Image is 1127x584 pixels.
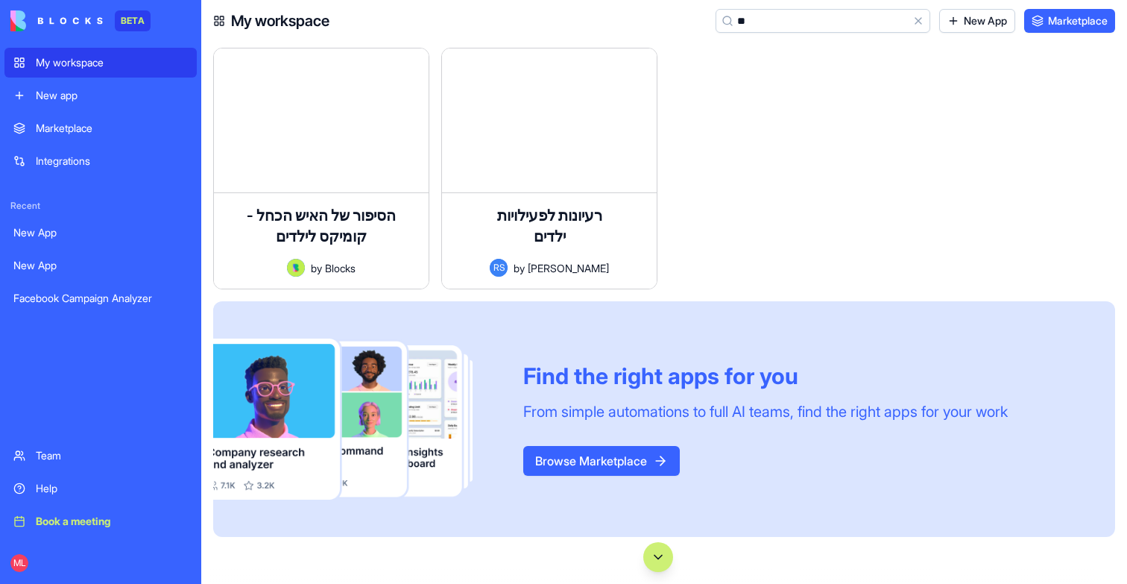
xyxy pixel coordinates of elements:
a: Marketplace [1024,9,1115,33]
div: Team [36,448,188,463]
a: New App [939,9,1015,33]
div: Book a meeting [36,514,188,529]
a: New App [4,251,197,280]
a: Marketplace [4,113,197,143]
h4: רעיונות לפעילויות ילדים [490,205,609,247]
div: Help [36,481,188,496]
div: New App [13,258,188,273]
a: New app [4,81,197,110]
span: by [311,260,322,276]
button: Browse Marketplace [523,446,680,476]
h4: My workspace [231,10,329,31]
img: Avatar [287,259,305,277]
div: My workspace [36,55,188,70]
a: My workspace [4,48,197,78]
a: BETA [10,10,151,31]
a: Integrations [4,146,197,176]
span: RS [490,259,508,277]
img: logo [10,10,103,31]
a: Facebook Campaign Analyzer [4,283,197,313]
a: New App [4,218,197,248]
div: From simple automations to full AI teams, find the right apps for your work [523,401,1008,422]
span: Blocks [325,260,356,276]
div: New App [13,225,188,240]
span: by [514,260,525,276]
a: Browse Marketplace [523,453,680,468]
button: Scroll to bottom [643,542,673,572]
a: Team [4,441,197,471]
div: Marketplace [36,121,188,136]
div: Find the right apps for you [523,362,1008,389]
span: Recent [4,200,197,212]
a: Book a meeting [4,506,197,536]
a: Help [4,474,197,503]
div: Integrations [36,154,188,169]
div: Facebook Campaign Analyzer [13,291,188,306]
div: BETA [115,10,151,31]
span: [PERSON_NAME] [528,260,609,276]
div: New app [36,88,188,103]
a: רעיונות לפעילויות ילדיםRSby[PERSON_NAME] [441,48,657,289]
a: הסיפור של האיש הכחל - קומיקס לילדיםAvatarbyBlocks [213,48,429,289]
h4: הסיפור של האיש הכחל - קומיקס לילדים [226,205,417,247]
span: ML [10,554,28,572]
